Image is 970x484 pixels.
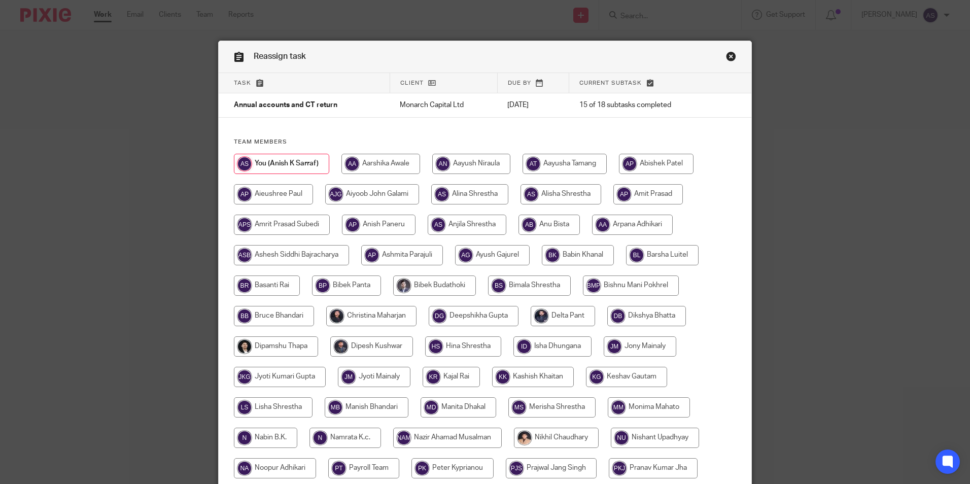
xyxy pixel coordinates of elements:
[508,80,531,86] span: Due by
[254,52,306,60] span: Reassign task
[234,80,251,86] span: Task
[234,138,736,146] h4: Team members
[400,100,487,110] p: Monarch Capital Ltd
[234,102,337,109] span: Annual accounts and CT return
[569,93,712,118] td: 15 of 18 subtasks completed
[507,100,559,110] p: [DATE]
[400,80,424,86] span: Client
[726,51,736,65] a: Close this dialog window
[579,80,642,86] span: Current subtask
